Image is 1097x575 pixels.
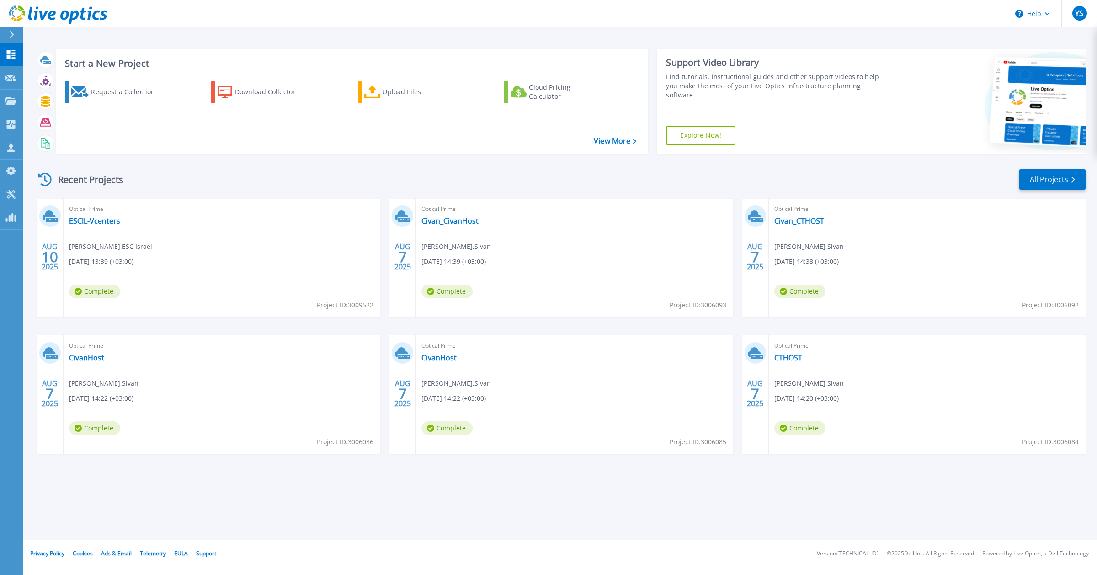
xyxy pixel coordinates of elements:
div: AUG 2025 [394,240,411,274]
li: Version: [TECHNICAL_ID] [817,551,879,557]
span: Project ID: 3006086 [317,437,373,447]
a: Privacy Policy [30,549,64,557]
span: Project ID: 3006085 [670,437,726,447]
span: 7 [751,390,759,398]
span: Complete [421,421,473,435]
span: Optical Prime [421,204,727,214]
a: CivanHost [69,353,104,362]
div: Recent Projects [35,168,136,191]
span: Optical Prime [421,341,727,351]
span: [PERSON_NAME] , Sivan [774,378,844,388]
span: [PERSON_NAME] , Sivan [774,242,844,252]
span: Complete [774,285,825,298]
span: Optical Prime [69,341,375,351]
a: EULA [174,549,188,557]
span: Complete [421,285,473,298]
span: [DATE] 14:39 (+03:00) [421,257,486,267]
li: © 2025 Dell Inc. All Rights Reserved [887,551,974,557]
span: Project ID: 3006092 [1022,300,1079,310]
span: Project ID: 3006084 [1022,437,1079,447]
span: [PERSON_NAME] , ESC Israel [69,242,152,252]
a: ESCIL-Vcenters [69,216,120,226]
span: 7 [46,390,54,398]
a: Request a Collection [65,81,167,103]
span: Complete [774,421,825,435]
span: Optical Prime [69,204,375,214]
span: Complete [69,421,120,435]
a: Explore Now! [666,126,735,145]
div: AUG 2025 [41,240,59,274]
a: All Projects [1019,169,1086,190]
li: Powered by Live Optics, a Dell Technology [982,551,1089,557]
span: Optical Prime [774,341,1080,351]
div: AUG 2025 [746,377,764,410]
span: [DATE] 13:39 (+03:00) [69,257,133,267]
a: View More [594,137,636,145]
a: CivanHost [421,353,457,362]
div: AUG 2025 [746,240,764,274]
span: [DATE] 14:22 (+03:00) [421,393,486,403]
a: Telemetry [140,549,166,557]
div: AUG 2025 [394,377,411,410]
span: [DATE] 14:38 (+03:00) [774,257,839,267]
span: [DATE] 14:20 (+03:00) [774,393,839,403]
div: Request a Collection [91,83,164,101]
div: AUG 2025 [41,377,59,410]
span: Complete [69,285,120,298]
a: Civan_CTHOST [774,216,824,226]
a: Support [196,549,216,557]
a: Cookies [73,549,93,557]
a: Cloud Pricing Calculator [504,81,606,103]
span: Project ID: 3006093 [670,300,726,310]
span: 7 [751,253,759,261]
span: [DATE] 14:22 (+03:00) [69,393,133,403]
span: Optical Prime [774,204,1080,214]
div: Cloud Pricing Calculator [529,83,602,101]
div: Download Collector [235,83,308,101]
a: Civan_CivanHost [421,216,479,226]
a: Download Collector [211,81,313,103]
span: 7 [399,390,407,398]
span: 10 [42,253,58,261]
a: Upload Files [358,81,460,103]
a: CTHOST [774,353,802,362]
a: Ads & Email [101,549,132,557]
div: Find tutorials, instructional guides and other support videos to help you make the most of your L... [666,72,887,100]
div: Support Video Library [666,57,887,69]
div: Upload Files [383,83,456,101]
span: Project ID: 3009522 [317,300,373,310]
span: YS [1075,10,1083,17]
h3: Start a New Project [65,59,636,69]
span: [PERSON_NAME] , Sivan [421,242,491,252]
span: [PERSON_NAME] , Sivan [69,378,138,388]
span: [PERSON_NAME] , Sivan [421,378,491,388]
span: 7 [399,253,407,261]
